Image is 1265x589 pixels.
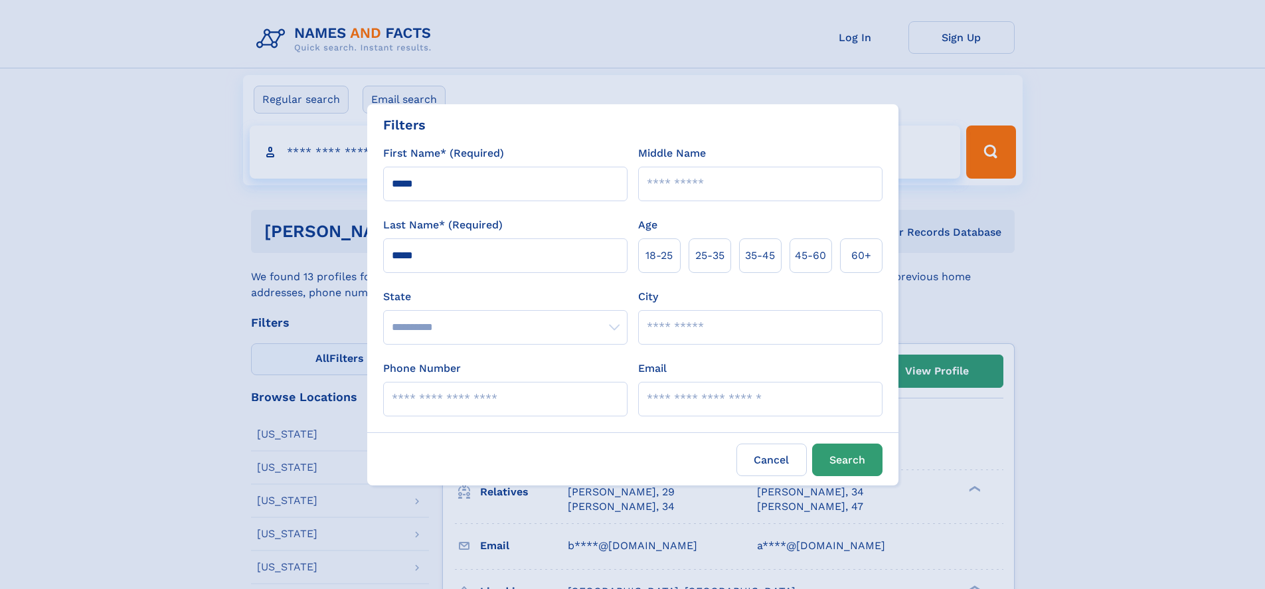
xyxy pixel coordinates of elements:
label: First Name* (Required) [383,145,504,161]
label: Cancel [736,444,807,476]
span: 60+ [851,248,871,264]
button: Search [812,444,883,476]
label: Phone Number [383,361,461,377]
span: 35‑45 [745,248,775,264]
label: State [383,289,628,305]
label: Age [638,217,657,233]
label: City [638,289,658,305]
span: 18‑25 [645,248,673,264]
label: Last Name* (Required) [383,217,503,233]
label: Email [638,361,667,377]
div: Filters [383,115,426,135]
label: Middle Name [638,145,706,161]
span: 45‑60 [795,248,826,264]
span: 25‑35 [695,248,724,264]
